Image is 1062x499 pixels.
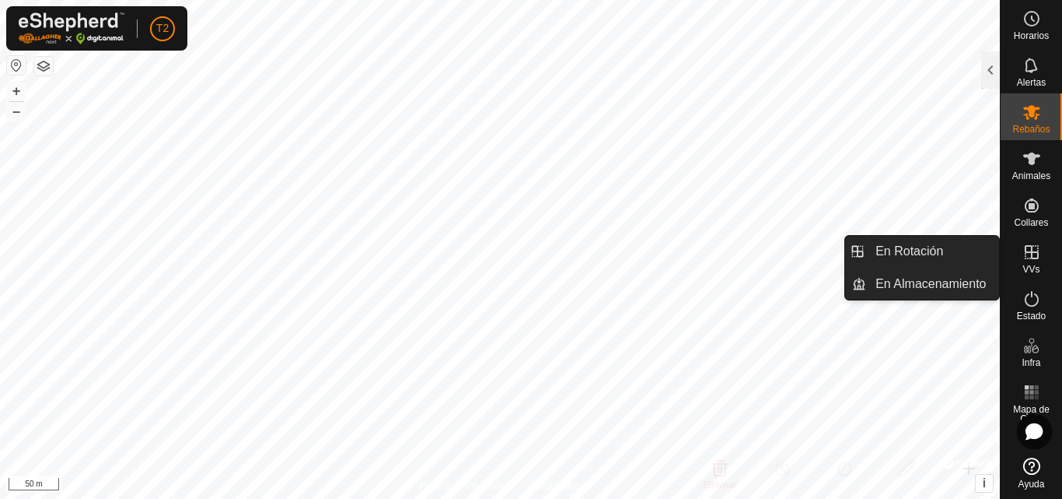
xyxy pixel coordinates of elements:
[983,476,986,490] span: i
[1017,311,1046,321] span: Estado
[1001,452,1062,495] a: Ayuda
[1012,125,1050,134] span: Rebaños
[7,56,26,75] button: Restablecer Mapa
[19,12,124,44] img: Logo Gallagher
[1014,218,1048,227] span: Collares
[1017,78,1046,87] span: Alertas
[1004,405,1058,423] span: Mapa de Calor
[1018,480,1045,489] span: Ayuda
[34,57,53,76] button: Capas del Mapa
[156,20,169,37] span: T2
[1022,358,1040,367] span: Infra
[875,242,943,261] span: En Rotación
[7,82,26,100] button: +
[528,479,580,493] a: Contáctenos
[420,479,509,493] a: Política de Privacidad
[1012,171,1050,181] span: Animales
[866,269,999,300] a: En Almacenamiento
[845,269,999,300] li: En Almacenamiento
[875,275,986,293] span: En Almacenamiento
[845,236,999,267] li: En Rotación
[976,475,993,492] button: i
[1014,31,1049,40] span: Horarios
[7,102,26,121] button: –
[1022,265,1039,274] span: VVs
[866,236,999,267] a: En Rotación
